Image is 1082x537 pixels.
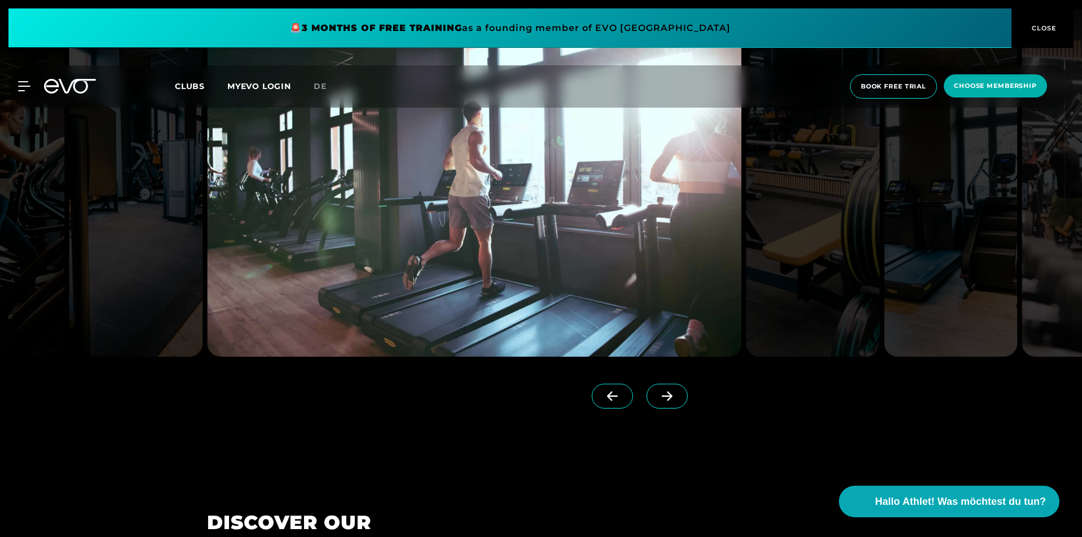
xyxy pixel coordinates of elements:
[884,10,1018,357] img: evofitness
[1011,8,1074,48] button: CLOSE
[314,81,327,91] span: de
[314,80,340,93] a: de
[175,81,205,91] span: Clubs
[847,74,940,99] a: book free trial
[940,74,1050,99] a: choose membership
[69,10,203,357] img: evofitness
[861,82,926,91] span: book free trial
[227,81,291,91] a: MYEVO LOGIN
[746,10,879,357] img: evofitness
[175,81,227,91] a: Clubs
[875,494,1046,509] span: Hallo Athlet! Was möchtest du tun?
[1029,23,1057,33] span: CLOSE
[954,81,1037,91] span: choose membership
[207,10,741,357] img: evofitness
[839,486,1059,517] button: Hallo Athlet! Was möchtest du tun?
